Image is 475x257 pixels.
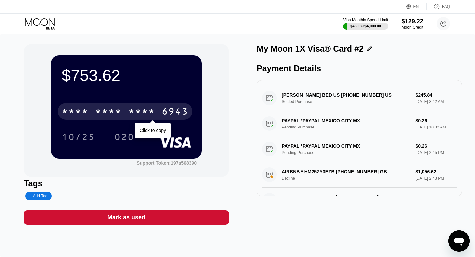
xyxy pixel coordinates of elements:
[25,192,51,200] div: Add Tag
[137,160,197,166] div: Support Token: 197a568390
[257,44,364,54] div: My Moon 1X Visa® Card #2
[343,18,388,30] div: Visa Monthly Spend Limit$430.89/$4,000.00
[29,194,47,198] div: Add Tag
[427,3,450,10] div: FAQ
[162,107,188,118] div: 6943
[402,25,423,30] div: Moon Credit
[140,128,166,133] div: Click to copy
[62,66,191,85] div: $753.62
[114,133,134,143] div: 020
[343,18,388,22] div: Visa Monthly Spend Limit
[107,214,145,221] div: Mark as used
[402,18,423,25] div: $129.22
[137,160,197,166] div: Support Token:197a568390
[109,129,139,145] div: 020
[62,133,95,143] div: 10/25
[57,129,100,145] div: 10/25
[257,64,462,73] div: Payment Details
[413,4,419,9] div: EN
[448,230,470,252] iframe: Button to launch messaging window, conversation in progress
[350,24,381,28] div: $430.89 / $4,000.00
[24,179,229,188] div: Tags
[402,18,423,30] div: $129.22Moon Credit
[406,3,427,10] div: EN
[442,4,450,9] div: FAQ
[24,210,229,225] div: Mark as used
